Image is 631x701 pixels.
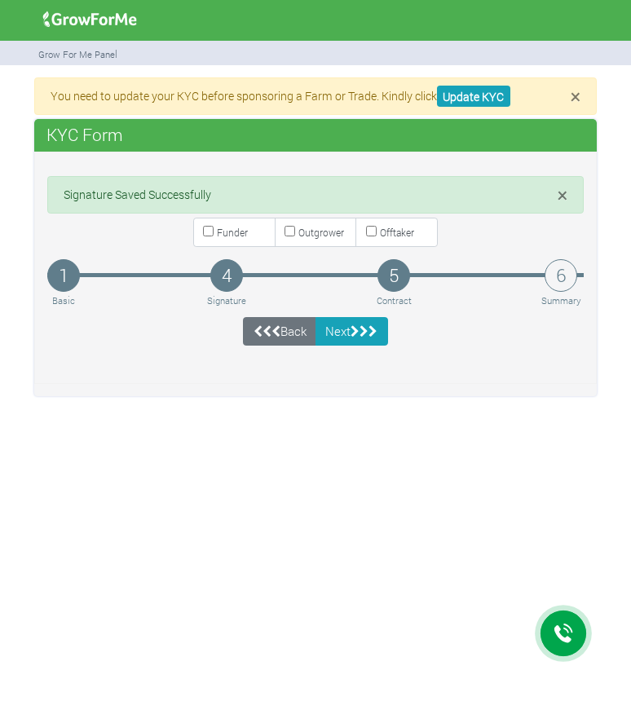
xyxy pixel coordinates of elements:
[571,84,580,108] span: ×
[47,259,80,292] h4: 1
[47,259,80,308] a: 1 Basic
[42,118,127,151] span: KYC Form
[51,87,580,104] p: You need to update your KYC before sponsoring a Farm or Trade. Kindly click
[315,317,388,346] button: Next
[558,183,567,207] span: ×
[380,226,414,239] small: Offtaker
[437,86,510,108] a: Update KYC
[377,294,412,308] p: Contract
[217,226,248,239] small: Funder
[541,294,581,308] p: Summary
[298,226,344,239] small: Outgrower
[50,294,77,308] p: Basic
[203,226,214,236] input: Funder
[374,259,414,308] a: 5 Contract
[545,259,577,292] h4: 6
[243,317,316,346] a: Back
[38,3,143,36] img: growforme image
[47,176,584,214] div: Signature Saved Successfully
[571,87,580,106] button: Close
[205,259,249,308] a: 4 Signature
[366,226,377,236] input: Offtaker
[285,226,295,236] input: Outgrower
[38,48,117,60] small: Grow For Me Panel
[558,186,567,205] button: Close
[210,259,243,292] h4: 4
[207,294,246,308] p: Signature
[377,259,410,292] h4: 5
